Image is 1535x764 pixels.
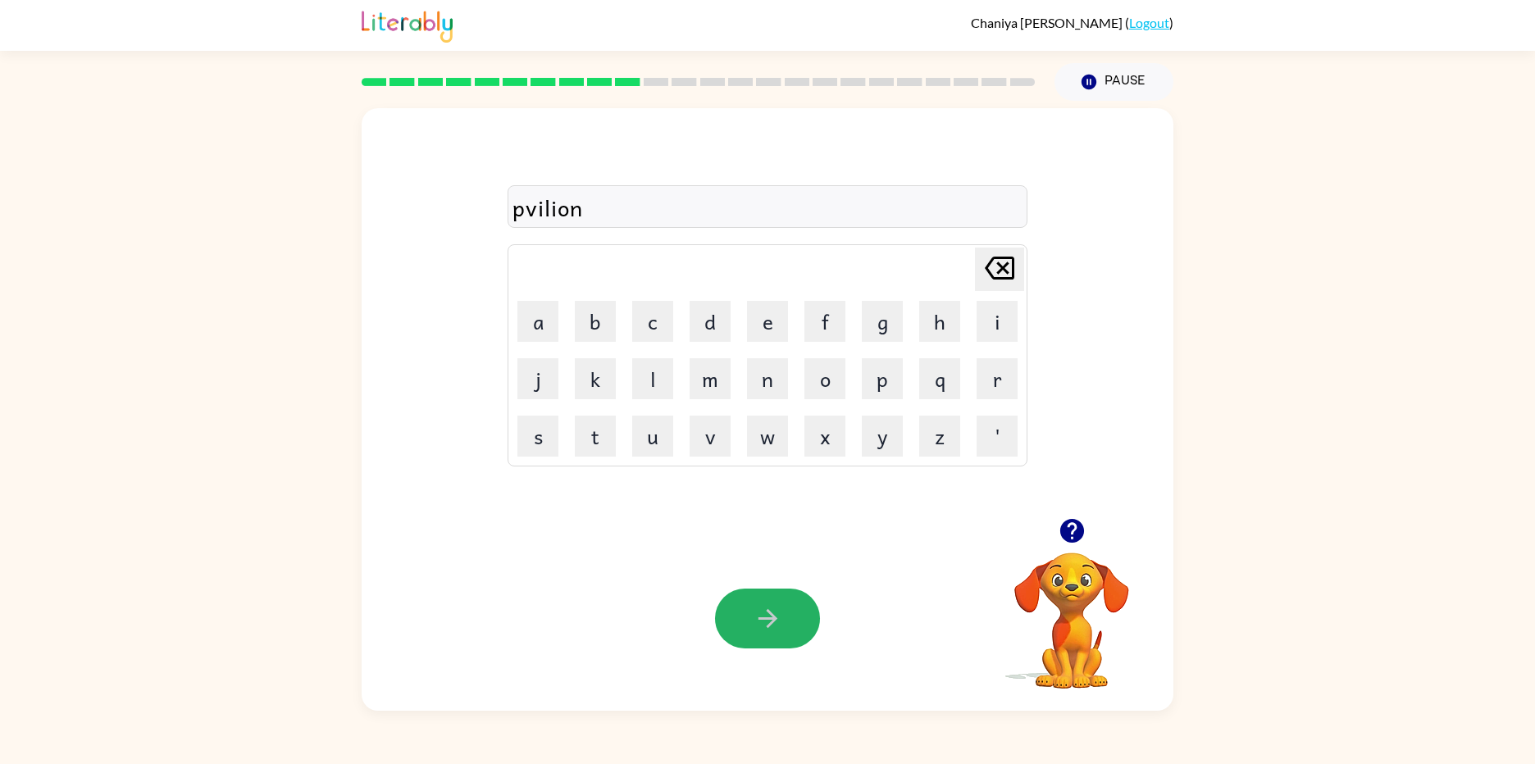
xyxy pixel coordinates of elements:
[517,416,558,457] button: s
[632,416,673,457] button: u
[362,7,453,43] img: Literably
[575,358,616,399] button: k
[517,358,558,399] button: j
[977,416,1018,457] button: '
[632,301,673,342] button: c
[971,15,1125,30] span: Chaniya [PERSON_NAME]
[990,527,1154,691] video: Your browser must support playing .mp4 files to use Literably. Please try using another browser.
[919,301,960,342] button: h
[862,416,903,457] button: y
[1129,15,1169,30] a: Logout
[690,358,731,399] button: m
[747,416,788,457] button: w
[512,190,1023,225] div: pvilion
[919,416,960,457] button: z
[971,15,1173,30] div: ( )
[804,358,845,399] button: o
[862,358,903,399] button: p
[804,416,845,457] button: x
[517,301,558,342] button: a
[804,301,845,342] button: f
[575,416,616,457] button: t
[747,301,788,342] button: e
[690,301,731,342] button: d
[575,301,616,342] button: b
[632,358,673,399] button: l
[1054,63,1173,101] button: Pause
[977,358,1018,399] button: r
[919,358,960,399] button: q
[747,358,788,399] button: n
[862,301,903,342] button: g
[690,416,731,457] button: v
[977,301,1018,342] button: i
